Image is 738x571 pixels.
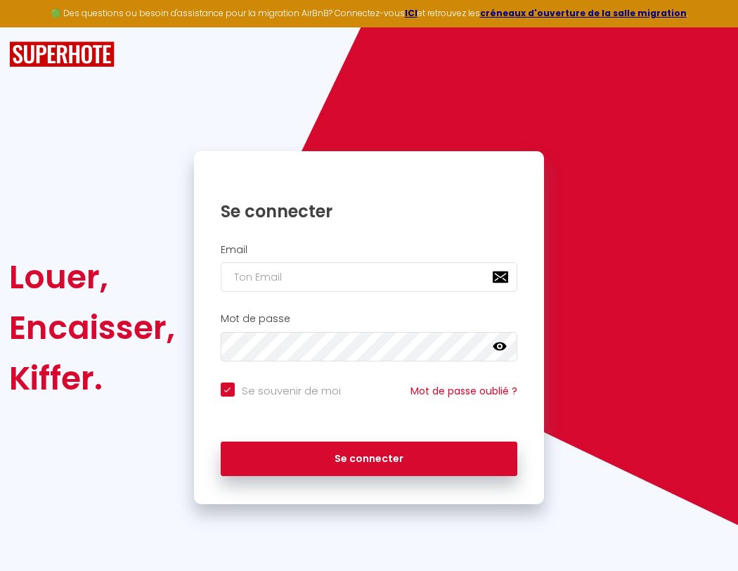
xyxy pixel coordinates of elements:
[410,384,517,398] a: Mot de passe oublié ?
[221,262,518,292] input: Ton Email
[221,442,518,477] button: Se connecter
[9,353,175,404] div: Kiffer.
[221,313,518,325] h2: Mot de passe
[221,200,518,222] h1: Se connecter
[221,244,518,256] h2: Email
[9,302,175,353] div: Encaisser,
[480,7,687,19] a: créneaux d'ouverture de la salle migration
[9,41,115,68] img: SuperHote logo
[405,7,417,19] a: ICI
[9,252,175,302] div: Louer,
